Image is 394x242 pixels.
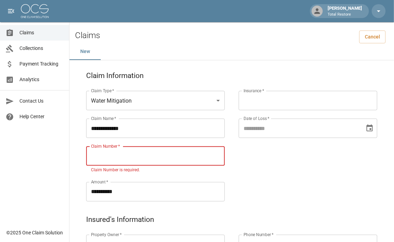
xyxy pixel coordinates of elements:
[86,91,225,110] div: Water Mitigation
[359,31,386,43] a: Cancel
[4,4,18,18] button: open drawer
[244,115,270,121] label: Date of Loss
[91,143,120,149] label: Claim Number
[69,43,394,60] div: dynamic tabs
[19,113,64,120] span: Help Center
[19,76,64,83] span: Analytics
[19,97,64,105] span: Contact Us
[91,88,114,94] label: Claim Type
[91,167,220,174] p: Claim Number is required.
[328,12,362,18] p: Total Restore
[91,115,116,121] label: Claim Name
[75,31,100,41] h2: Claims
[21,4,49,18] img: ocs-logo-white-transparent.png
[19,45,64,52] span: Collections
[19,29,64,36] span: Claims
[91,179,108,185] label: Amount
[244,88,264,94] label: Insurance
[244,232,273,237] label: Phone Number
[91,232,122,237] label: Property Owner
[6,229,63,236] div: © 2025 One Claim Solution
[19,60,64,68] span: Payment Tracking
[363,121,377,135] button: Choose date
[69,43,101,60] button: New
[325,5,365,17] div: [PERSON_NAME]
